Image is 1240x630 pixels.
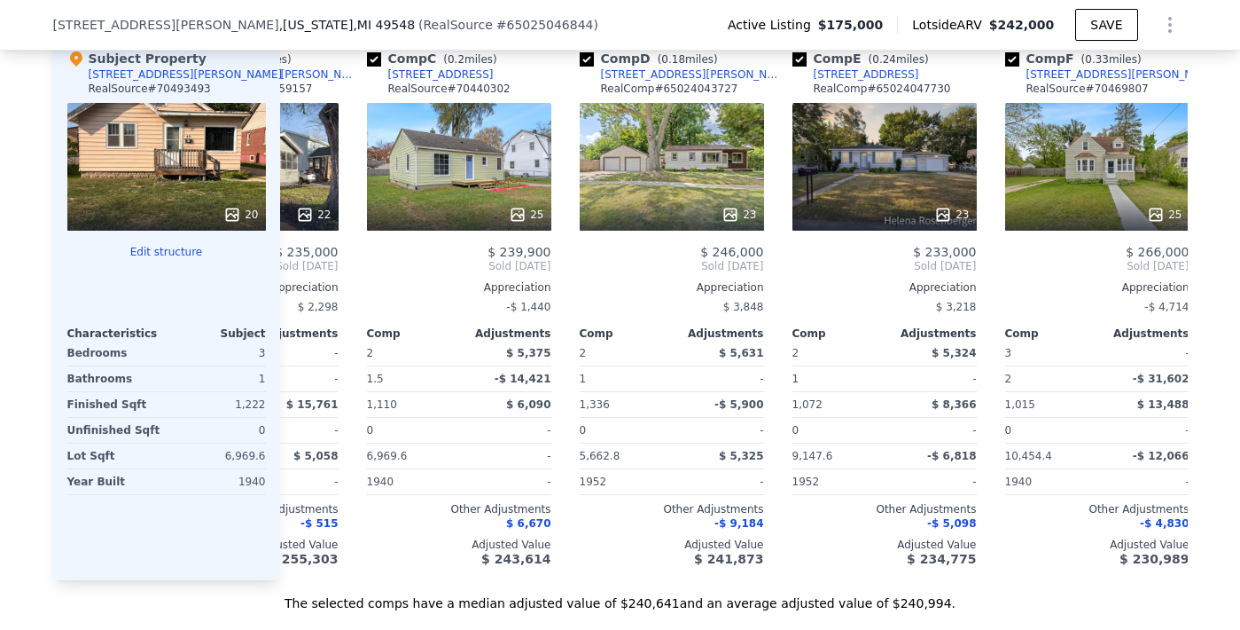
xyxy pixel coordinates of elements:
button: SAVE [1075,9,1137,41]
span: 3 [1005,347,1012,359]
span: 0 [580,424,587,437]
span: 0 [367,424,374,437]
a: [STREET_ADDRESS][PERSON_NAME] [580,67,785,82]
span: -$ 4,714 [1144,301,1189,313]
div: RealSource # 70440302 [388,82,511,96]
span: -$ 4,830 [1140,517,1189,530]
div: Subject [167,327,266,341]
div: RealComp # 65024043727 [601,82,738,96]
div: - [888,366,977,391]
span: -$ 1,440 [506,301,550,313]
div: Characteristics [67,327,167,341]
span: 0.2 [448,53,464,66]
span: ( miles) [651,53,725,66]
div: Year Built [67,469,163,494]
div: 23 [721,206,756,224]
span: 0 [792,424,799,437]
div: 1952 [580,469,668,494]
div: Adjustments [1097,327,1189,341]
span: $175,000 [818,16,884,34]
button: Edit structure [67,245,266,259]
div: Appreciation [367,280,551,295]
div: 20 [223,206,258,224]
span: $ 230,989 [1119,552,1189,566]
span: 0 [1005,424,1012,437]
div: Finished Sqft [67,392,163,417]
div: [STREET_ADDRESS][PERSON_NAME] [1026,67,1211,82]
div: 1940 [367,469,456,494]
div: Other Adjustments [580,502,764,516]
div: [STREET_ADDRESS][PERSON_NAME] [89,67,283,82]
span: 1,110 [367,398,397,411]
div: 6,969.6 [170,444,266,469]
span: 10,454.4 [1005,450,1052,462]
div: Comp E [792,50,936,67]
div: 25 [1147,206,1182,224]
div: Comp [367,327,459,341]
span: $ 6,090 [506,398,550,411]
div: ( ) [418,16,598,34]
div: Lot Sqft [67,444,163,469]
div: - [250,341,339,366]
span: $ 5,325 [719,450,763,462]
span: $ 246,000 [700,245,763,259]
span: 6,969.6 [367,450,408,462]
span: -$ 31,602 [1133,373,1189,385]
span: Sold [DATE] [1005,259,1189,273]
div: Comp F [1005,50,1149,67]
span: $ 241,873 [694,552,763,566]
span: $ 239,900 [487,245,550,259]
span: # 65025046844 [496,18,594,32]
a: [STREET_ADDRESS] [367,67,494,82]
div: Appreciation [792,280,977,295]
span: -$ 12,066 [1133,450,1189,462]
div: 1 [170,366,266,391]
span: ( miles) [1074,53,1149,66]
span: $ 6,670 [506,517,550,530]
div: RealSource # 70469807 [1026,82,1149,96]
div: - [675,366,764,391]
span: Sold [DATE] [792,259,977,273]
div: Comp [580,327,672,341]
div: Unfinished Sqft [67,418,163,443]
div: Comp [792,327,885,341]
div: 1 [792,366,881,391]
div: 1940 [170,469,266,494]
span: [STREET_ADDRESS][PERSON_NAME] [53,16,279,34]
div: 1 [580,366,668,391]
div: Adjustments [672,327,764,341]
span: $ 5,375 [506,347,550,359]
span: $ 13,488 [1137,398,1189,411]
div: - [675,469,764,494]
div: 0 [170,418,266,443]
span: ( miles) [436,53,503,66]
span: , [US_STATE] [279,16,415,34]
span: RealSource [424,18,493,32]
div: - [1101,341,1189,366]
span: -$ 9,184 [714,517,763,530]
span: 1,336 [580,398,610,411]
div: Adjustments [885,327,977,341]
span: 1,072 [792,398,823,411]
div: - [463,469,551,494]
div: - [250,366,339,391]
div: Adjusted Value [367,538,551,552]
span: 0.33 [1085,53,1109,66]
div: Bathrooms [67,366,163,391]
div: - [250,418,339,443]
div: 1952 [792,469,881,494]
span: -$ 6,818 [927,450,976,462]
span: Sold [DATE] [367,259,551,273]
span: 5,662.8 [580,450,620,462]
div: Adjustments [246,327,339,341]
span: 2 [367,347,374,359]
span: $ 255,303 [269,552,338,566]
div: - [463,418,551,443]
div: The selected comps have a median adjusted value of $240,641 and an average adjusted value of $240... [53,580,1188,612]
span: -$ 14,421 [495,373,551,385]
span: $242,000 [989,18,1055,32]
span: $ 5,631 [719,347,763,359]
div: - [888,418,977,443]
span: $ 5,058 [293,450,338,462]
div: RealSource # 70493493 [89,82,211,96]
